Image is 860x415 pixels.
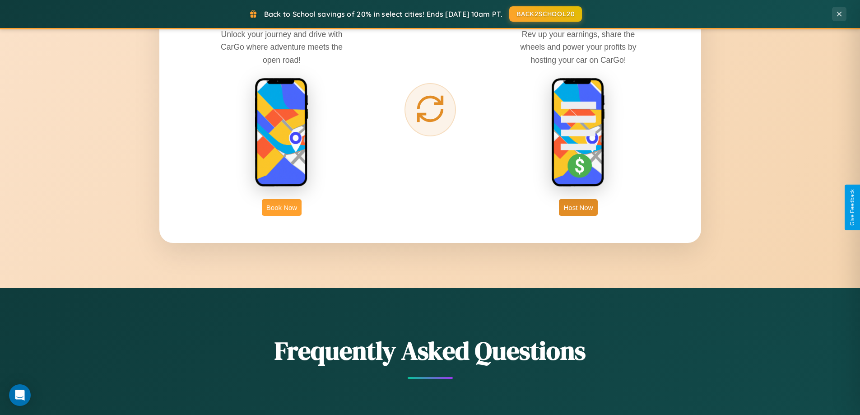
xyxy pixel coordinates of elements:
div: Open Intercom Messenger [9,384,31,406]
h2: Frequently Asked Questions [159,333,701,368]
div: Give Feedback [849,189,855,226]
p: Rev up your earnings, share the wheels and power your profits by hosting your car on CarGo! [511,28,646,66]
span: Back to School savings of 20% in select cities! Ends [DATE] 10am PT. [264,9,502,19]
button: Book Now [262,199,302,216]
p: Unlock your journey and drive with CarGo where adventure meets the open road! [214,28,349,66]
img: host phone [551,78,605,188]
button: BACK2SCHOOL20 [509,6,582,22]
button: Host Now [559,199,597,216]
img: rent phone [255,78,309,188]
